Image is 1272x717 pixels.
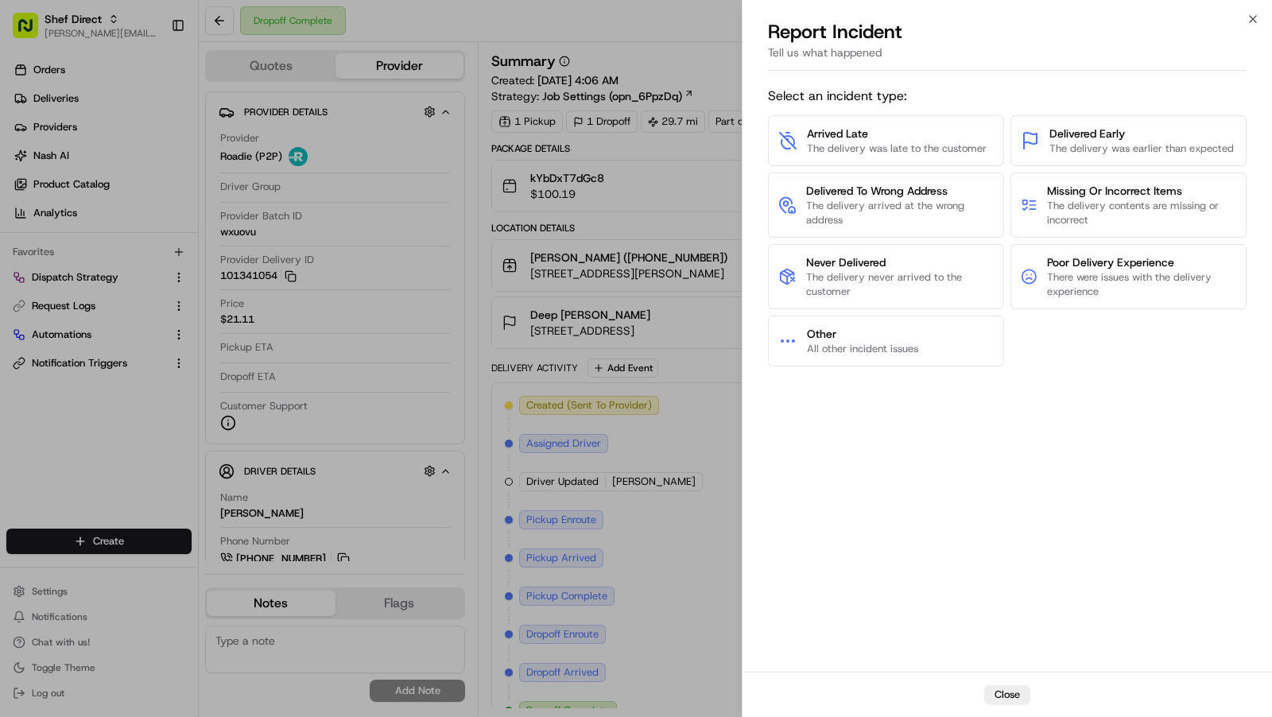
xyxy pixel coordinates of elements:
span: All other incident issues [807,342,918,356]
span: Poor Delivery Experience [1047,254,1236,270]
button: Never DeliveredThe delivery never arrived to the customer [768,244,1004,309]
button: Arrived LateThe delivery was late to the customer [768,115,1004,166]
button: Close [984,685,1030,704]
button: Delivered EarlyThe delivery was earlier than expected [1010,115,1247,166]
span: The delivery arrived at the wrong address [806,199,994,227]
span: Select an incident type: [768,87,1247,106]
span: The delivery contents are missing or incorrect [1047,199,1236,227]
span: Never Delivered [806,254,995,270]
span: Delivered Early [1049,126,1234,141]
span: The delivery was earlier than expected [1049,141,1234,156]
button: Delivered To Wrong AddressThe delivery arrived at the wrong address [768,172,1004,238]
span: Arrived Late [807,126,987,141]
button: OtherAll other incident issues [768,316,1004,366]
span: The delivery was late to the customer [807,141,987,156]
span: There were issues with the delivery experience [1047,270,1236,299]
span: Delivered To Wrong Address [806,183,994,199]
p: Report Incident [768,19,902,45]
span: Missing Or Incorrect Items [1047,183,1236,199]
span: The delivery never arrived to the customer [806,270,995,299]
span: Other [807,326,918,342]
div: Tell us what happened [768,45,1247,71]
button: Missing Or Incorrect ItemsThe delivery contents are missing or incorrect [1010,172,1247,238]
button: Poor Delivery ExperienceThere were issues with the delivery experience [1010,244,1247,309]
